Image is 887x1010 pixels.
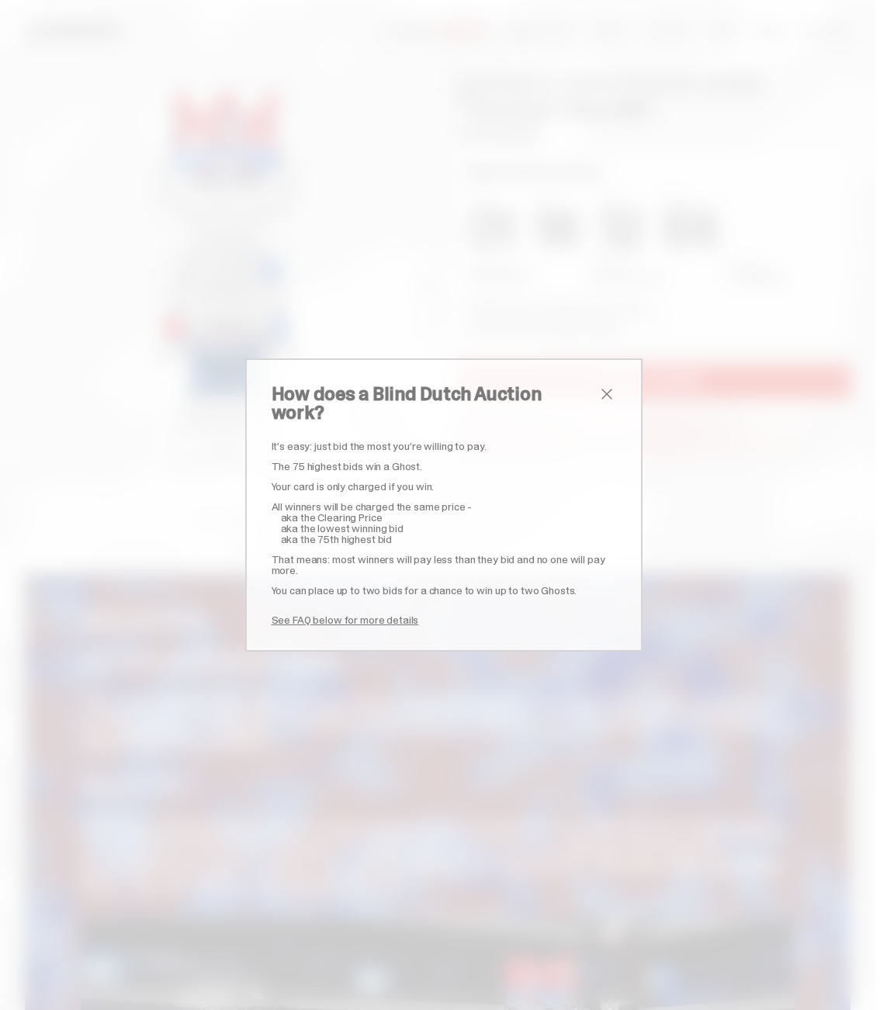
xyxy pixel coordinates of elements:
[272,441,616,451] p: It’s easy: just bid the most you’re willing to pay.
[272,461,616,472] p: The 75 highest bids win a Ghost.
[272,501,616,512] p: All winners will be charged the same price -
[272,613,419,627] a: See FAQ below for more details
[272,585,616,596] p: You can place up to two bids for a chance to win up to two Ghosts.
[272,385,598,422] h2: How does a Blind Dutch Auction work?
[281,510,383,524] span: aka the Clearing Price
[272,554,616,576] p: That means: most winners will pay less than they bid and no one will pay more.
[272,481,616,492] p: Your card is only charged if you win.
[281,521,404,535] span: aka the lowest winning bid
[281,532,393,546] span: aka the 75th highest bid
[598,385,616,403] button: close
